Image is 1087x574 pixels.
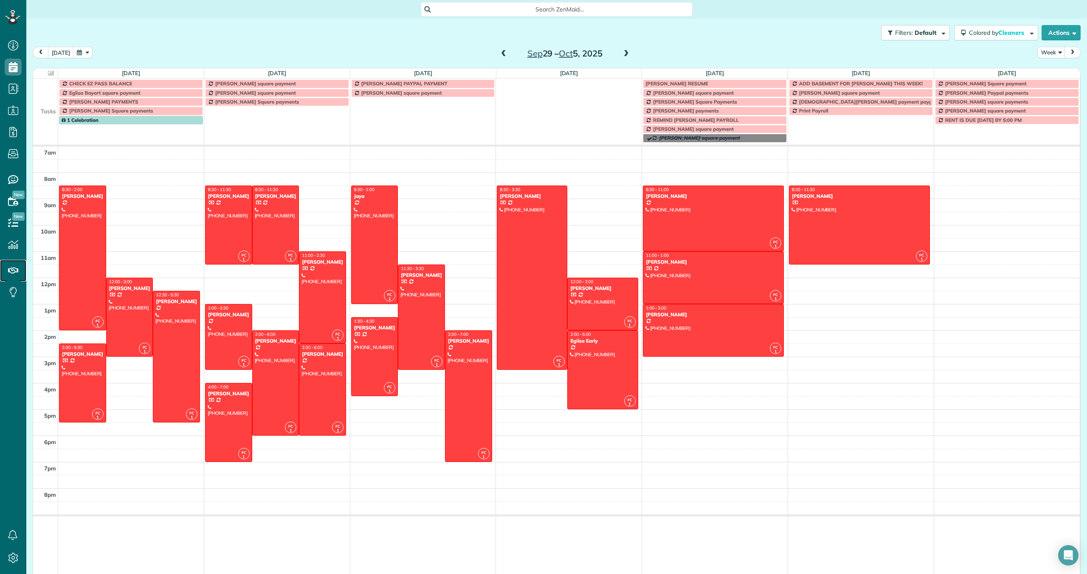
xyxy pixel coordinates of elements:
span: [PERSON_NAME] square payment [215,80,296,87]
span: FC [773,345,778,349]
span: [PERSON_NAME] square payments [945,98,1028,105]
span: [PERSON_NAME] square payment [653,126,734,132]
span: New [12,191,25,199]
span: FC [96,411,100,415]
span: [PERSON_NAME] square payment [799,90,880,96]
span: 1:30 - 4:30 [354,318,375,324]
div: [PERSON_NAME] [208,391,250,397]
div: [PERSON_NAME] [208,312,250,318]
small: 1 [186,414,197,422]
span: 8:30 - 2:00 [62,187,82,192]
span: 9am [44,202,56,208]
button: Actions [1042,25,1081,40]
span: FC [335,332,340,336]
div: [PERSON_NAME] [354,325,396,331]
div: [PERSON_NAME] [301,351,344,357]
span: [PERSON_NAME] Square payment [945,80,1027,87]
span: FC [434,358,439,363]
span: [PERSON_NAME] square payment [653,90,734,96]
span: Sep [527,48,543,59]
span: 2pm [44,333,56,340]
span: RENT IS DUE [DATE] BY 5:00 PM [945,117,1022,123]
small: 1 [625,321,635,329]
small: 1 [239,453,249,461]
span: 3pm [44,360,56,366]
span: FC [242,450,246,455]
div: [PERSON_NAME] [400,272,442,278]
span: FC [335,424,340,428]
span: [PERSON_NAME] Square Payments [653,98,737,105]
span: FC [143,345,147,349]
div: Open Intercom Messenger [1058,545,1079,566]
span: 1:00 - 3:30 [208,305,228,311]
span: FC [242,253,246,257]
span: [PERSON_NAME] Square payments [69,107,153,114]
small: 1 [625,400,635,408]
div: [PERSON_NAME] [645,312,781,318]
small: 1 [384,295,395,303]
span: FC [628,397,632,402]
span: 11:30 - 3:30 [401,266,424,271]
span: 8:30 - 11:30 [208,187,231,192]
span: 1 Celebration [62,117,99,123]
span: FC [628,318,632,323]
span: FC [482,450,486,455]
span: 2:30 - 6:00 [302,345,322,350]
span: 12:00 - 3:00 [109,279,132,284]
span: FC [387,292,392,297]
a: [DATE] [998,70,1016,76]
small: 1 [431,361,442,369]
span: 2:00 - 6:00 [255,332,276,337]
small: 1 [384,387,395,395]
small: 1 [770,295,781,303]
span: 8:30 - 1:00 [354,187,375,192]
span: FC [387,384,392,389]
a: [DATE] [122,70,140,76]
span: [PERSON_NAME] square payment [361,90,442,96]
span: REMIND [PERSON_NAME] PAYROLL [653,117,739,123]
span: 12pm [41,281,56,287]
small: 1 [285,256,296,264]
span: FC [96,318,100,323]
div: [PERSON_NAME] [62,351,104,357]
span: 8pm [44,491,56,498]
span: 8:30 - 3:30 [500,187,520,192]
a: [DATE] [268,70,286,76]
span: 12:00 - 2:00 [570,279,593,284]
button: [DATE] [48,47,74,58]
div: [PERSON_NAME] [499,193,565,199]
span: [PERSON_NAME] RESUME [645,80,708,87]
button: Filters: Default [881,25,950,40]
small: 1 [285,427,296,435]
span: 4:00 - 7:00 [208,384,228,390]
small: 1 [332,335,343,343]
span: [PERSON_NAME] square payment [659,135,740,141]
span: [DEMOGRAPHIC_DATA][PERSON_NAME] payment paypal [799,98,937,105]
a: Filters: Default [877,25,950,40]
span: FC [288,424,293,428]
span: ADD BASEMENT FOR [PERSON_NAME] THIS WEEK! [799,80,923,87]
small: 1 [770,242,781,250]
div: [PERSON_NAME] [255,338,297,344]
small: 1 [554,361,564,369]
div: [PERSON_NAME] [62,193,104,199]
span: FC [557,358,561,363]
span: Egiisa Bayart square payment [69,90,141,96]
span: 4pm [44,386,56,393]
div: [PERSON_NAME] [255,193,297,199]
span: 10am [41,228,56,235]
small: 1 [139,348,150,356]
span: Print Payroll [799,107,828,114]
span: 6pm [44,439,56,445]
span: FC [189,411,194,415]
button: next [1064,47,1081,58]
a: [DATE] [560,70,578,76]
span: 11:00 - 1:00 [646,253,669,258]
button: Week [1037,47,1065,58]
div: [PERSON_NAME] [645,259,781,265]
span: Filters: [895,29,913,37]
button: Colored byCleaners [954,25,1038,40]
span: [PERSON_NAME] PAYPAL PAYMENT [361,80,448,87]
span: 1:00 - 3:00 [646,305,666,311]
span: [PERSON_NAME] payments [653,107,719,114]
